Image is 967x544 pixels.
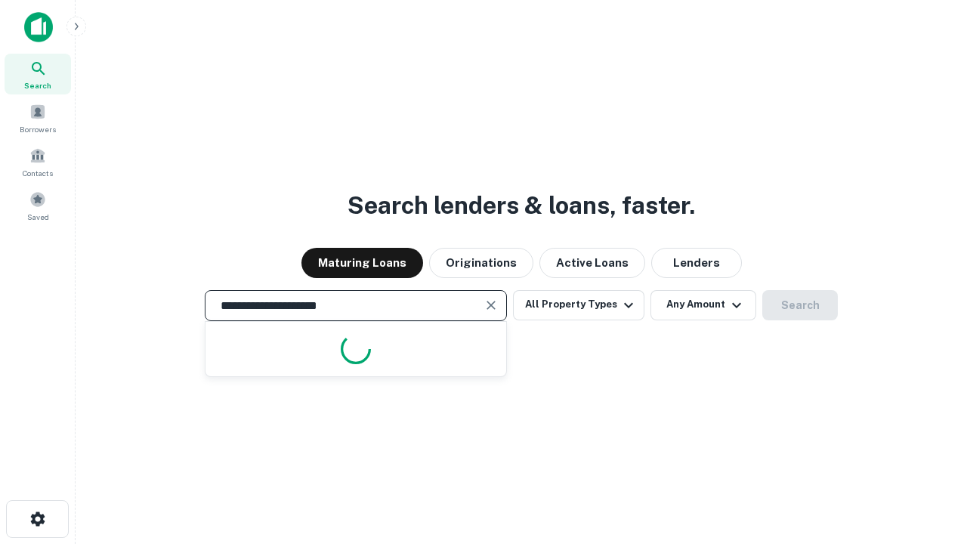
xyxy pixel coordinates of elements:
[24,12,53,42] img: capitalize-icon.png
[480,295,502,316] button: Clear
[513,290,644,320] button: All Property Types
[5,54,71,94] a: Search
[23,167,53,179] span: Contacts
[301,248,423,278] button: Maturing Loans
[539,248,645,278] button: Active Loans
[5,185,71,226] a: Saved
[348,187,695,224] h3: Search lenders & loans, faster.
[20,123,56,135] span: Borrowers
[5,97,71,138] a: Borrowers
[429,248,533,278] button: Originations
[891,423,967,496] iframe: Chat Widget
[650,290,756,320] button: Any Amount
[5,141,71,182] a: Contacts
[27,211,49,223] span: Saved
[651,248,742,278] button: Lenders
[24,79,51,91] span: Search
